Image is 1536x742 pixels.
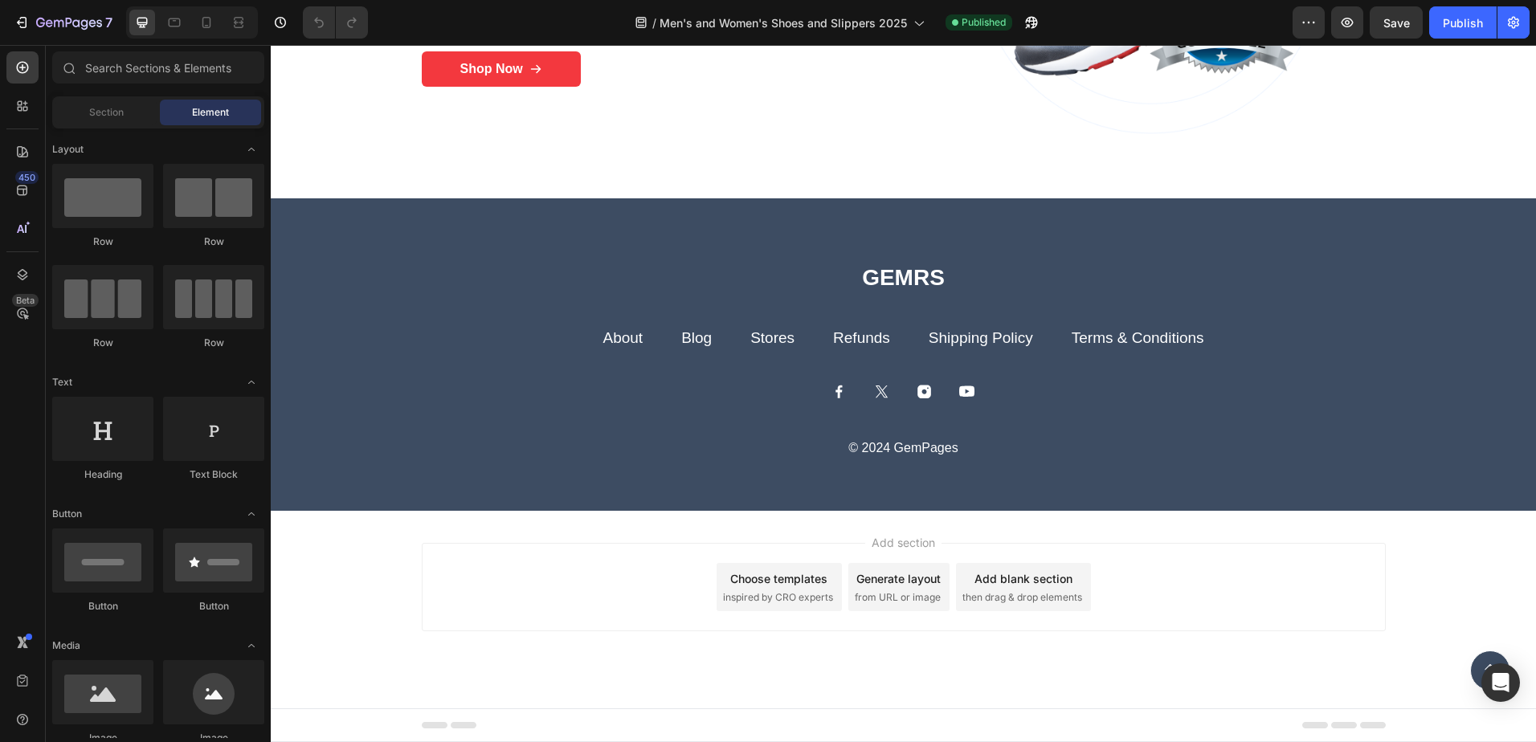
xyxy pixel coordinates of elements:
div: Row [52,336,153,350]
div: Row [163,336,264,350]
span: Text [52,375,72,389]
p: 7 [105,13,112,32]
a: About [332,274,372,313]
div: Button [52,599,153,614]
button: Publish [1429,6,1497,39]
div: Shipping Policy [658,283,762,304]
div: Choose templates [460,525,557,542]
span: from URL or image [584,545,670,560]
span: Toggle open [239,369,264,395]
div: Terms & Conditions [801,283,933,304]
div: Button [163,599,264,614]
span: Media [52,638,80,653]
span: Toggle open [239,137,264,162]
span: Button [52,507,82,521]
div: Refunds [562,283,619,304]
div: Heading [52,467,153,482]
span: Published [962,15,1006,30]
span: Toggle open [239,501,264,527]
div: Row [52,234,153,249]
div: Add blank section [704,525,802,542]
input: Search Sections & Elements [52,51,264,84]
div: Generate layout [586,525,670,542]
div: Blog [411,283,441,304]
a: Refunds [562,274,619,313]
div: Publish [1443,14,1483,31]
p: © 2024 GemPages [18,395,1248,412]
div: Open Intercom Messenger [1481,663,1520,702]
button: Save [1370,6,1423,39]
div: Text Block [163,467,264,482]
span: Toggle open [239,633,264,658]
span: Section [89,105,124,120]
span: / [652,14,656,31]
div: Row [163,234,264,249]
div: Beta [12,294,39,307]
a: Shipping Policy [658,274,762,313]
div: 450 [15,171,39,184]
span: Layout [52,142,84,157]
span: Add section [594,489,671,506]
span: Save [1383,16,1410,30]
div: About [332,283,372,304]
iframe: Design area [271,45,1536,742]
span: inspired by CRO experts [452,545,562,560]
button: 7 [6,6,120,39]
a: Stores [480,274,524,313]
div: Undo/Redo [303,6,368,39]
span: Men's and Women's Shoes and Slippers 2025 [660,14,907,31]
span: then drag & drop elements [692,545,811,560]
div: Stores [480,283,524,304]
a: Blog [411,274,441,313]
span: Element [192,105,229,120]
a: Terms & Conditions [801,274,933,313]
